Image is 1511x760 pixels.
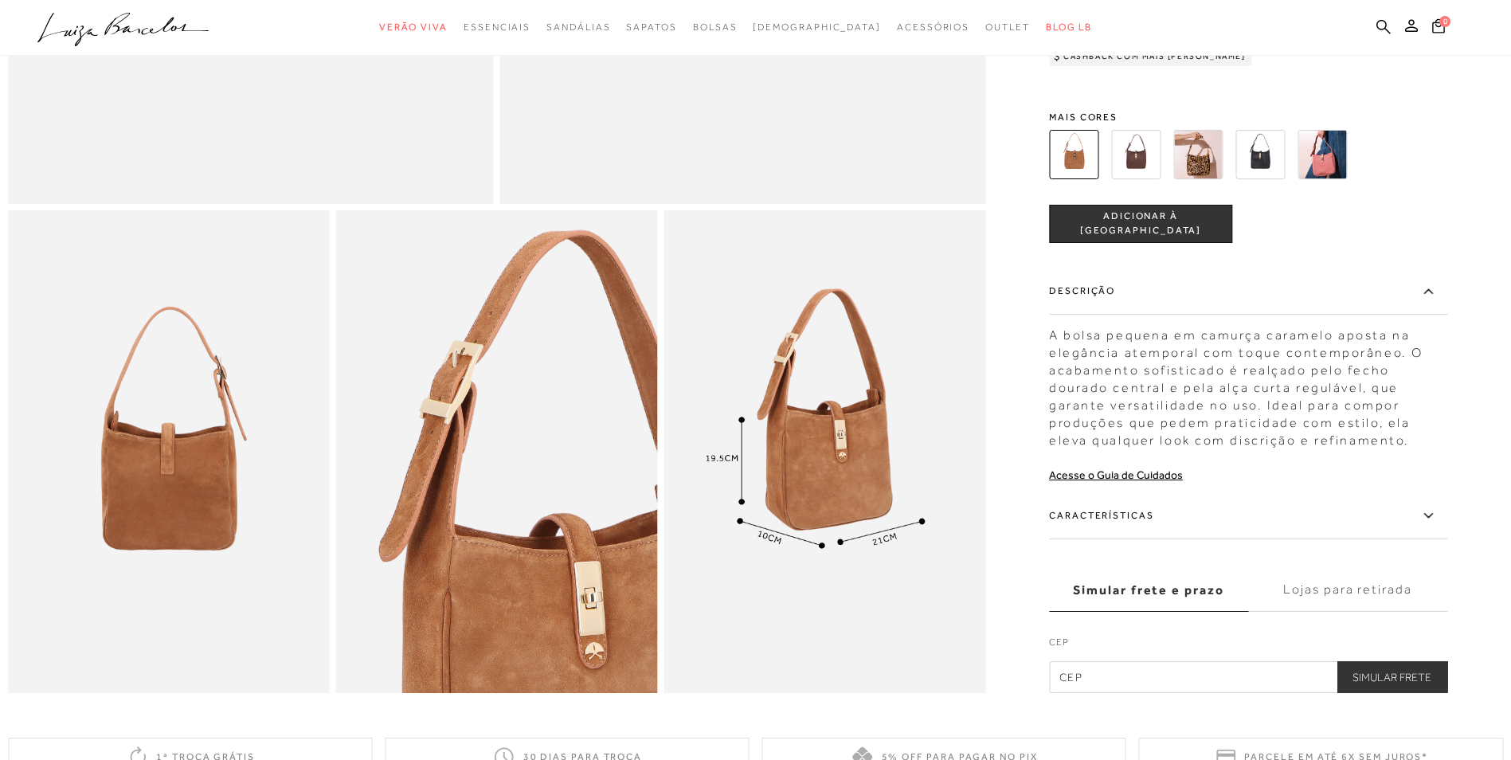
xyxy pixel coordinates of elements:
[464,13,530,42] a: categoryNavScreenReaderText
[1046,13,1092,42] a: BLOG LB
[1049,661,1447,693] input: CEP
[1049,468,1183,481] a: Acesse o Guia de Cuidados
[626,22,676,33] span: Sapatos
[1049,130,1098,179] img: BOLSA PEQUENA EM CAMURÇA CARAMELO COM FECHO DOURADO E ALÇA REGULÁVEL
[753,13,881,42] a: noSubCategoriesText
[8,210,330,693] img: image
[1050,210,1231,237] span: ADICIONAR À [GEOGRAPHIC_DATA]
[1235,130,1285,179] img: BOLSA PEQUENA EM COURO PRETO COM FECHO DOURADO E ALÇA REGULÁVEL
[1248,569,1447,612] label: Lojas para retirada
[693,13,738,42] a: categoryNavScreenReaderText
[1049,268,1447,315] label: Descrição
[1049,112,1447,122] span: Mais cores
[985,13,1030,42] a: categoryNavScreenReaderText
[1049,569,1248,612] label: Simular frete e prazo
[1049,635,1447,657] label: CEP
[1298,130,1347,179] img: BOLSA PEQUENA EM COURO ROSA QUARTZO COM FECHO DOURADO E ALÇA REGULÁVEL
[1046,22,1092,33] span: BLOG LB
[1439,16,1450,27] span: 0
[1337,661,1447,693] button: Simular Frete
[336,210,658,693] img: image
[664,210,985,693] img: image
[464,22,530,33] span: Essenciais
[1111,130,1161,179] img: BOLSA PEQUENA EM COURO CAFÉ COM FECHO DOURADO E ALÇA REGULÁVEL
[1049,493,1447,539] label: Características
[1049,319,1447,449] div: A bolsa pequena em camurça caramelo aposta na elegância atemporal com toque contemporâneo. O acab...
[546,13,610,42] a: categoryNavScreenReaderText
[753,22,881,33] span: [DEMOGRAPHIC_DATA]
[626,13,676,42] a: categoryNavScreenReaderText
[379,22,448,33] span: Verão Viva
[985,22,1030,33] span: Outlet
[897,22,969,33] span: Acessórios
[1427,18,1450,39] button: 0
[1173,130,1223,179] img: BOLSA PEQUENA EM COURO ONÇA COM FECHO DOURADO E ALÇA REGULÁVEL
[379,13,448,42] a: categoryNavScreenReaderText
[1049,205,1232,243] button: ADICIONAR À [GEOGRAPHIC_DATA]
[897,13,969,42] a: categoryNavScreenReaderText
[693,22,738,33] span: Bolsas
[546,22,610,33] span: Sandálias
[1049,47,1252,66] div: Cashback com Mais [PERSON_NAME]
